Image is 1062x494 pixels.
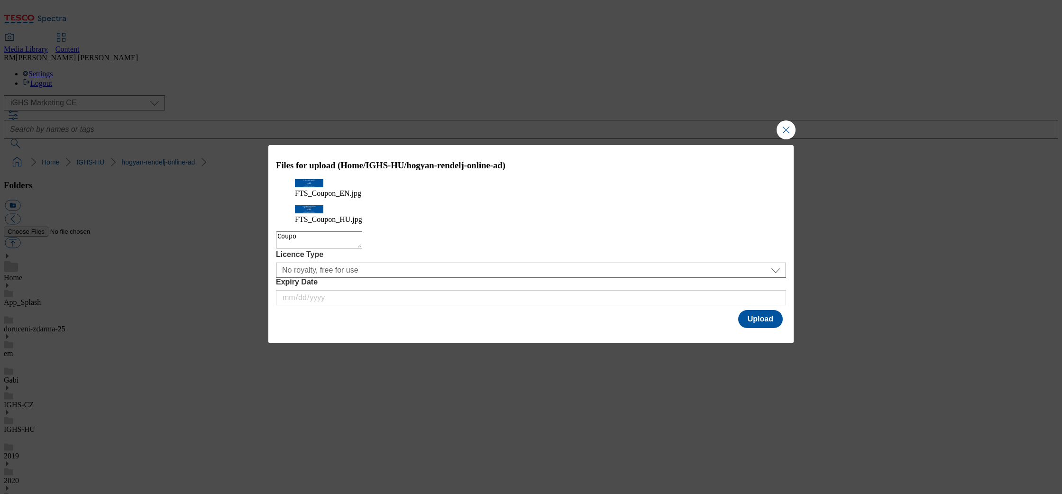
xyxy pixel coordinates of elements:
[276,278,786,286] label: Expiry Date
[295,205,323,213] img: preview
[276,250,786,259] label: Licence Type
[777,120,796,139] button: Close Modal
[295,189,767,198] figcaption: FTS_Coupon_EN.jpg
[268,145,794,344] div: Modal
[738,310,783,328] button: Upload
[276,160,786,171] h3: Files for upload (Home/IGHS-HU/hogyan-rendelj-online-ad)
[295,179,323,187] img: preview
[295,215,767,224] figcaption: FTS_Coupon_HU.jpg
